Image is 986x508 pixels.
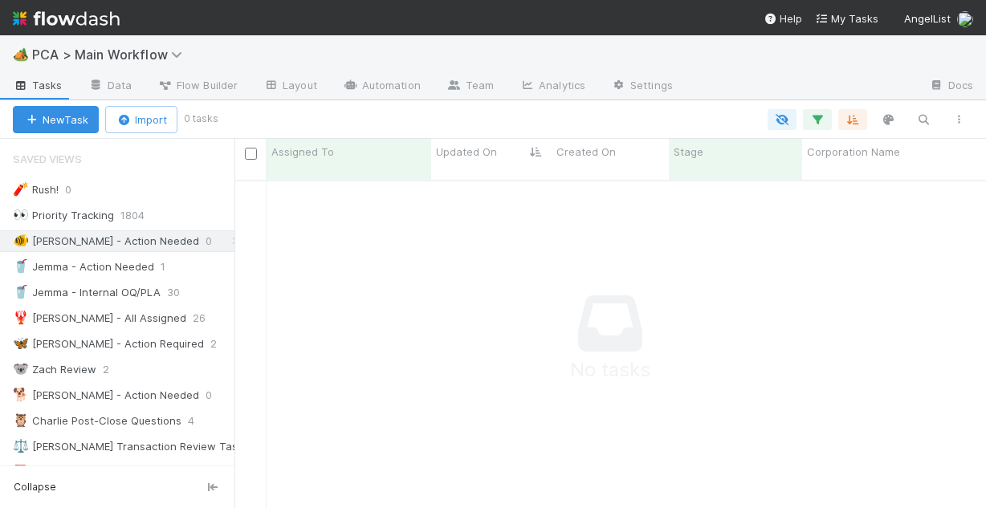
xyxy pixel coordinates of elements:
span: 1 [161,257,181,277]
span: 4 [188,411,210,431]
div: [PERSON_NAME] Transaction Review Tasks [13,437,249,457]
span: 🥤 [13,285,29,299]
span: 26 [193,308,222,328]
div: Jemma - Action Needed [13,257,154,277]
a: My Tasks [815,10,878,26]
span: 🥤 [13,259,29,273]
button: Import [105,106,177,133]
a: Settings [598,74,686,100]
a: Flow Builder [145,74,251,100]
span: 🧨 [13,182,29,196]
div: Jemma - Internal OQ/PLA [13,282,161,303]
span: Saved Views [13,143,82,175]
div: [PERSON_NAME] Post-Close Questions [13,462,226,482]
div: Priority Tracking [13,205,114,226]
div: Charlie Post-Close Questions [13,411,181,431]
a: Data [75,74,145,100]
div: Zach Review [13,360,96,380]
span: 🏕️ [13,47,29,61]
span: AngelList [904,12,951,25]
span: 🐨 [13,362,29,376]
span: Collapse [14,480,56,494]
span: 2 [103,360,125,380]
div: [PERSON_NAME] - All Assigned [13,308,186,328]
span: 30 [167,282,196,303]
input: Toggle All Rows Selected [245,148,257,160]
button: NewTask [13,106,99,133]
span: Corporation Name [807,144,900,160]
span: 🦋 [13,336,29,350]
span: 0 [206,231,228,251]
span: My Tasks [815,12,878,25]
span: 🦉 [13,413,29,427]
span: ⚖️ [13,439,29,453]
div: Help [764,10,802,26]
a: Analytics [507,74,598,100]
img: logo-inverted-e16ddd16eac7371096b0.svg [13,5,120,32]
span: 2 [210,334,233,354]
span: Assigned To [271,144,334,160]
span: 📕 [13,465,29,478]
span: 0 [206,385,228,405]
div: [PERSON_NAME] - Action Required [13,334,204,354]
a: Layout [251,74,330,100]
span: 🐠 [13,234,29,247]
span: 👀 [13,208,29,221]
span: Created On [556,144,616,160]
span: Stage [674,144,703,160]
img: avatar_1c530150-f9f0-4fb8-9f5d-006d570d4582.png [957,11,973,27]
a: Team [434,74,507,100]
span: 🐕 [13,388,29,401]
span: 1804 [120,205,161,226]
div: [PERSON_NAME] - Action Needed [13,385,199,405]
div: [PERSON_NAME] - Action Needed [13,231,199,251]
span: Flow Builder [157,77,238,93]
a: Automation [330,74,434,100]
small: 0 tasks [184,112,218,126]
span: Tasks [13,77,63,93]
div: Rush! [13,180,59,200]
span: 0 [65,180,88,200]
span: PCA > Main Workflow [32,47,190,63]
a: Docs [916,74,986,100]
span: 🦞 [13,311,29,324]
span: Updated On [436,144,497,160]
span: 19 [233,462,260,482]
